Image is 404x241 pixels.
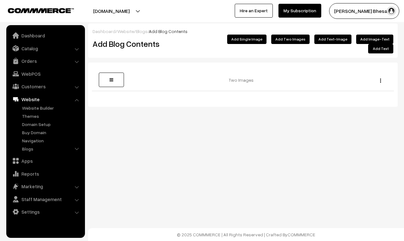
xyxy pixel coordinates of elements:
[8,55,83,67] a: Orders
[71,3,152,19] button: [DOMAIN_NAME]
[8,94,83,105] a: Website
[288,232,315,237] a: COMMMERCE
[8,6,63,14] a: COMMMERCE
[8,206,83,217] a: Settings
[8,68,83,79] a: WebPOS
[8,168,83,179] a: Reports
[8,81,83,92] a: Customers
[122,69,364,91] td: Two Images
[8,30,83,41] a: Dashboard
[88,228,404,241] footer: © 2025 COMMMERCE | All Rights Reserved | Crafted By
[93,29,115,34] a: Dashboard
[20,105,83,111] a: Website Builder
[368,44,393,53] button: Add Text
[8,181,83,192] a: Marketing
[387,6,396,16] img: user
[278,4,321,18] a: My Subscription
[314,35,351,44] button: Add Text-Image
[271,35,310,44] button: Add Two Images
[8,8,74,13] img: COMMMERCE
[20,129,83,136] a: Buy Domain
[356,35,393,44] button: Add Image-Text
[117,29,134,34] a: Website
[20,121,83,128] a: Domain Setup
[235,4,273,18] a: Hire an Expert
[8,194,83,205] a: Staff Management
[149,29,188,34] span: Add Blog Contents
[8,43,83,54] a: Catalog
[93,28,393,35] div: / / /
[380,79,381,83] img: Menu
[20,137,83,144] a: Navigation
[93,39,187,49] h2: Add Blog Contents
[227,35,267,44] button: Add Single Image
[20,145,83,152] a: Blogs
[136,29,148,34] a: Blogs
[329,3,399,19] button: [PERSON_NAME] Bhesani…
[8,155,83,167] a: Apps
[20,113,83,119] a: Themes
